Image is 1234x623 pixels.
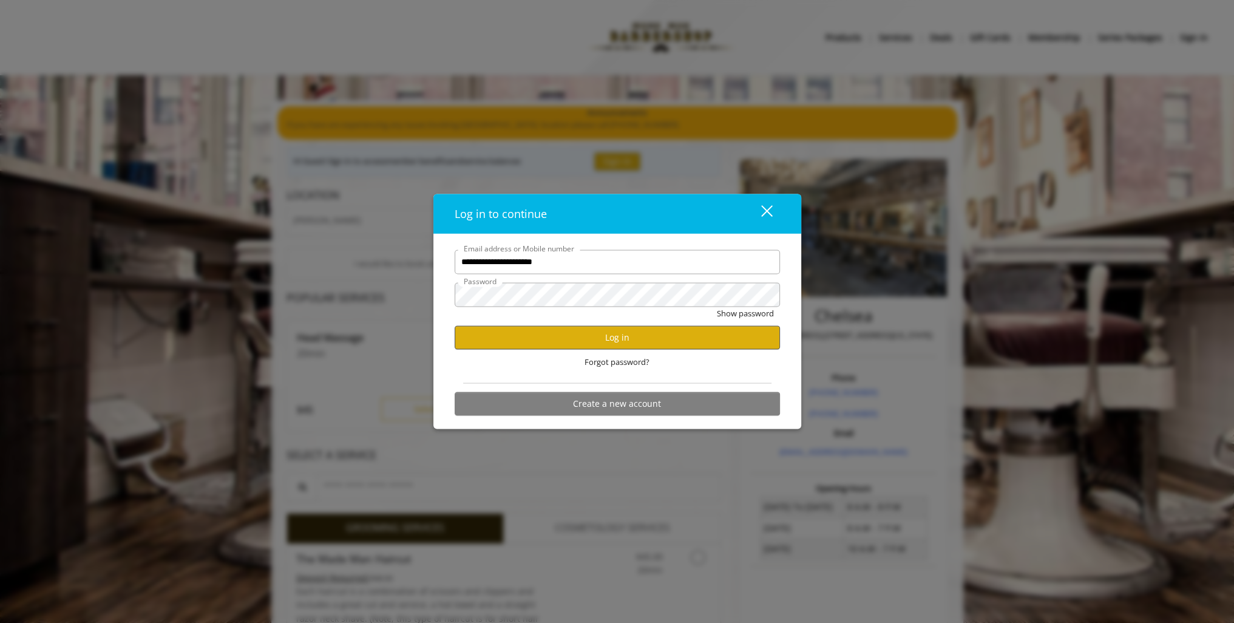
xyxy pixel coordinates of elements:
[455,392,780,415] button: Create a new account
[747,205,771,223] div: close dialog
[739,201,780,226] button: close dialog
[458,243,580,254] label: Email address or Mobile number
[717,307,774,320] button: Show password
[455,250,780,274] input: Email address or Mobile number
[455,283,780,307] input: Password
[458,276,503,287] label: Password
[585,355,649,368] span: Forgot password?
[455,325,780,349] button: Log in
[455,206,547,221] span: Log in to continue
